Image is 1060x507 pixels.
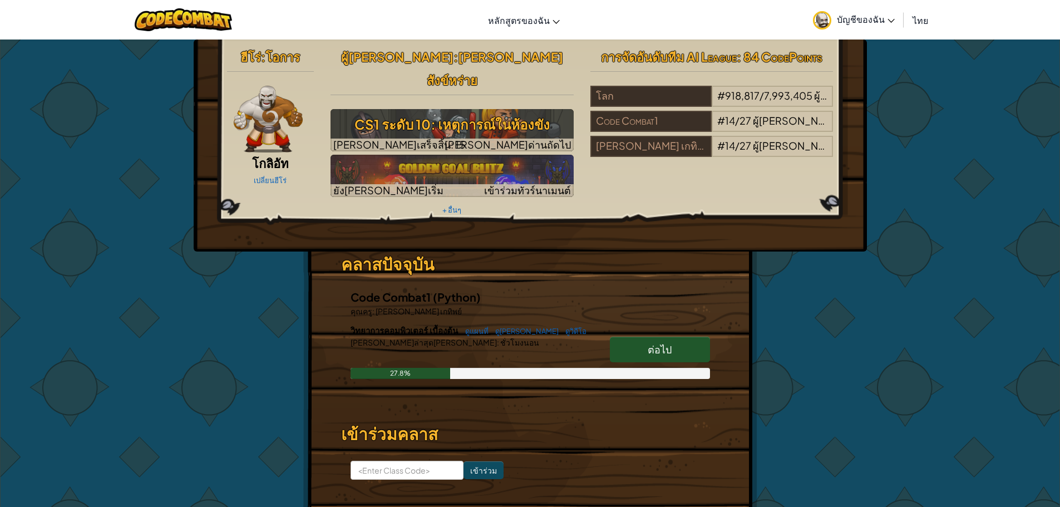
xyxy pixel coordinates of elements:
[590,121,834,134] a: Code Combat1#14/27ผู้[PERSON_NAME]
[427,49,563,88] span: [PERSON_NAME] สังข์หร่าย
[433,290,481,304] span: (Python)
[737,49,822,65] span: : 84 CodePoints
[807,2,900,37] a: บัญชีของฉัน
[240,49,261,65] span: ฮีโร่
[814,89,904,102] span: ผู้[PERSON_NAME]
[351,306,372,316] span: คุณครู
[590,111,712,132] div: Code Combat1
[135,8,232,31] img: CodeCombat logo
[265,49,300,65] span: โอการ
[333,138,465,151] span: [PERSON_NAME]เสร็จสิ้น: 15
[813,11,831,29] img: avatar
[590,146,834,159] a: [PERSON_NAME] เกทิพย์#14/27ผู้[PERSON_NAME]
[252,155,289,171] span: โกลิอัท
[735,139,739,152] span: /
[913,14,928,26] span: ไทย
[739,139,751,152] span: 27
[907,5,934,35] a: ไทย
[753,114,842,127] span: ผู้[PERSON_NAME]
[331,155,574,197] a: ยัง[PERSON_NAME]เริ่มเข้าร่วมทัวร์นาเมนต์
[499,337,539,347] span: ชั่วโมงนอน
[560,327,586,336] a: ดูวิดีโอ
[725,114,735,127] span: 14
[590,96,834,109] a: โลก#918,817/7,993,405ผู้[PERSON_NAME]
[648,343,672,356] span: ต่อไป
[717,139,725,152] span: #
[351,325,460,336] span: วิทยาการคอมพิวเตอร์ เบื้องต้น
[753,139,842,152] span: ผู้[PERSON_NAME]
[341,421,719,446] h3: เข้าร่วมคลาส
[442,205,461,214] a: + อื่นๆ
[331,109,574,151] a: เล่นด่านถัดไป
[717,89,725,102] span: #
[351,461,464,480] input: <Enter Class Code>
[331,155,574,197] img: Golden Goal
[445,138,571,151] span: [PERSON_NAME]ด่านถัดไป
[484,184,571,196] span: เข้าร่วมทัวร์นาเมนต์
[760,89,764,102] span: /
[717,114,725,127] span: #
[341,252,719,277] h3: คลาสปัจจุบัน
[764,89,812,102] span: 7,993,405
[234,86,303,152] img: goliath-pose.png
[331,109,574,151] img: CS1 ระดับ 10: เหตุการณ์ในห้องขัง
[497,337,499,347] span: :
[333,184,443,196] span: ยัง[PERSON_NAME]เริ่ม
[725,139,735,152] span: 14
[460,327,489,336] a: ดูแผนที่
[739,114,751,127] span: 27
[590,136,712,157] div: [PERSON_NAME] เกทิพย์
[341,49,453,65] span: ผู้[PERSON_NAME]
[351,337,497,347] span: [PERSON_NAME]ล่าสุด[PERSON_NAME]
[331,112,574,137] h3: CS1 ระดับ 10: เหตุการณ์ในห้องขัง
[453,49,458,65] span: :
[735,114,739,127] span: /
[351,368,451,379] div: 27.8%
[374,306,462,316] span: [PERSON_NAME] เกทิพย์
[464,461,504,479] input: เข้าร่วม
[261,49,265,65] span: :
[590,86,712,107] div: โลก
[351,290,433,304] span: Code Combat1
[372,306,374,316] span: :
[490,327,559,336] a: ดู[PERSON_NAME]
[837,13,895,25] span: บัญชีของฉัน
[488,14,550,26] span: หลักสูตรของฉัน
[482,5,565,35] a: หลักสูตรของฉัน
[254,176,287,185] a: เปลี่ยนฮีโร่
[725,89,760,102] span: 918,817
[601,49,737,65] span: การจัดอันดับทีม AI League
